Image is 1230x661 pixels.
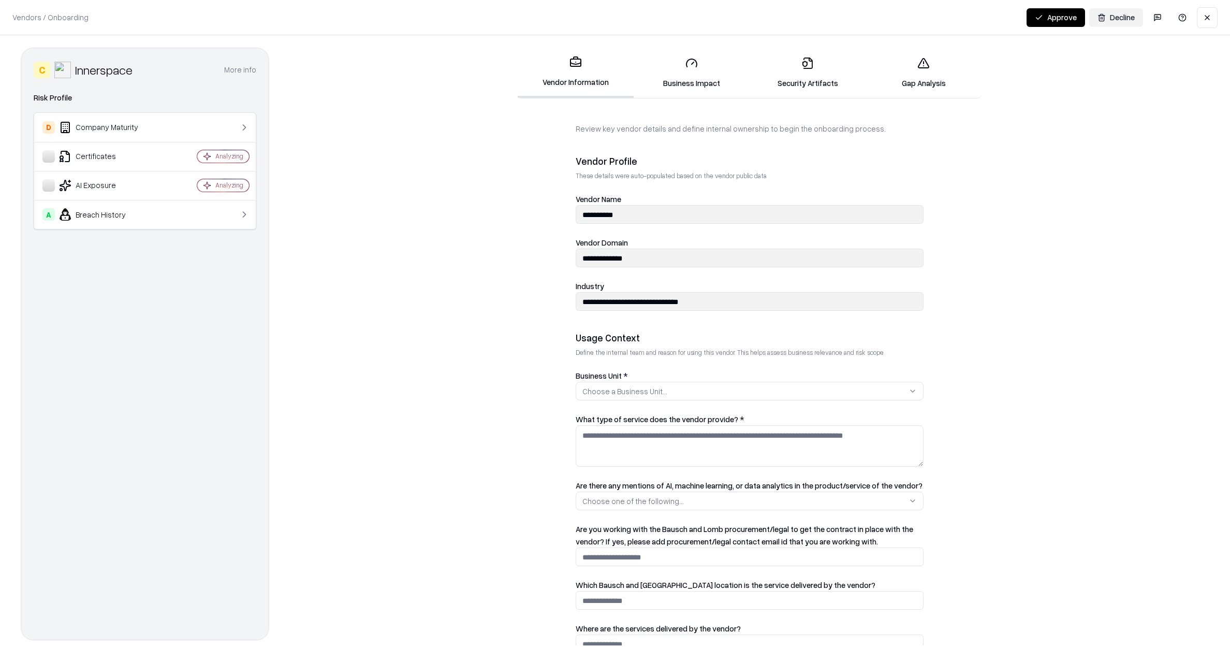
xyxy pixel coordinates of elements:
[1027,8,1085,27] button: Approve
[576,524,913,546] label: Are you working with the Bausch and Lomb procurement/legal to get the contract in place with the ...
[42,150,166,163] div: Certificates
[518,48,634,98] a: Vendor Information
[42,179,166,192] div: AI Exposure
[576,332,924,344] div: Usage Context
[576,281,604,291] label: Industry
[866,49,982,97] a: Gap Analysis
[576,171,924,180] p: These details were auto-populated based on the vendor public data
[1089,8,1143,27] button: Decline
[582,386,667,397] div: Choose a Business Unit...
[34,62,50,78] div: C
[42,208,55,221] div: A
[576,382,924,400] button: Choose a Business Unit...
[34,92,256,104] div: Risk Profile
[54,62,71,78] img: Innerspace
[576,194,621,204] label: Vendor Name
[42,121,166,134] div: Company Maturity
[576,371,628,380] label: Business Unit *
[42,121,55,134] div: D
[582,496,684,507] div: Choose one of the following...
[576,123,924,134] p: Review key vendor details and define internal ownership to begin the onboarding process.
[215,152,243,161] div: Analyzing
[576,624,741,633] label: Where are the services delivered by the vendor?
[576,580,875,590] label: Which Bausch and [GEOGRAPHIC_DATA] location is the service delivered by the vendor?
[576,414,744,424] label: What type of service does the vendor provide? *
[750,49,866,97] a: Security Artifacts
[576,238,628,247] label: Vendor Domain
[576,481,922,490] label: Are there any mentions of AI, machine learning, or data analytics in the product/service of the v...
[224,61,256,79] button: More info
[75,62,133,78] div: Innerspace
[42,208,166,221] div: Breach History
[576,348,924,357] p: Define the internal team and reason for using this vendor. This helps assess business relevance a...
[215,181,243,190] div: Analyzing
[576,492,924,510] button: Choose one of the following...
[634,49,750,97] a: Business Impact
[12,12,89,23] p: Vendors / Onboarding
[576,155,924,167] div: Vendor Profile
